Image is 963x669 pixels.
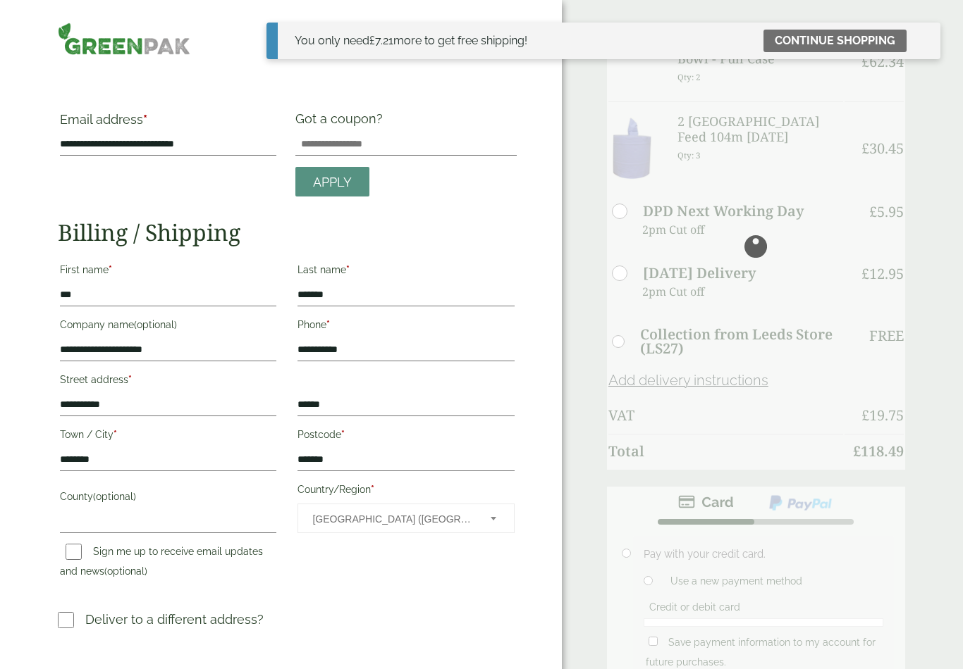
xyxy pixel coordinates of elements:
span: 7.21 [369,34,393,47]
p: Deliver to a different address? [85,610,264,629]
span: Apply [313,175,352,190]
abbr: required [341,429,345,440]
abbr: required [326,319,330,330]
label: Street address [60,370,276,394]
label: Email address [60,113,276,133]
a: Apply [295,167,369,197]
div: You only need more to get free shipping! [295,32,527,49]
label: Country/Region [298,480,514,504]
abbr: required [346,264,350,275]
abbr: required [128,374,132,385]
abbr: required [109,264,112,275]
span: United Kingdom (UK) [312,504,471,534]
span: (optional) [93,491,136,502]
label: Last name [298,260,514,284]
img: GreenPak Supplies [58,23,190,55]
input: Sign me up to receive email updates and news(optional) [66,544,82,560]
label: Postcode [298,425,514,449]
abbr: required [114,429,117,440]
abbr: required [143,112,147,127]
label: First name [60,260,276,284]
label: County [60,487,276,511]
span: £ [369,34,375,47]
a: Continue shopping [763,30,907,52]
span: Country/Region [298,504,514,533]
h2: Billing / Shipping [58,219,517,246]
span: (optional) [104,565,147,577]
label: Sign me up to receive email updates and news [60,546,263,581]
label: Phone [298,315,514,339]
abbr: required [371,484,374,495]
span: (optional) [134,319,177,330]
label: Town / City [60,425,276,449]
label: Company name [60,315,276,339]
label: Got a coupon? [295,111,388,133]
